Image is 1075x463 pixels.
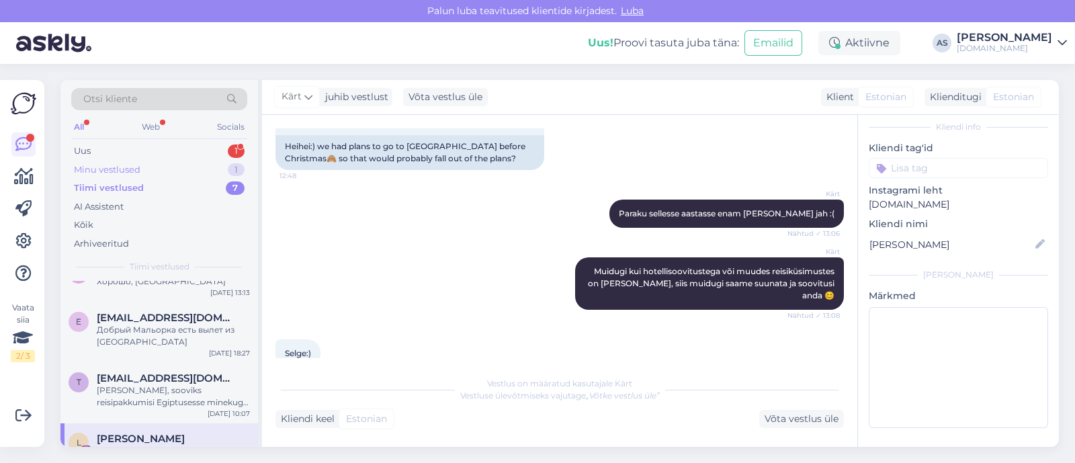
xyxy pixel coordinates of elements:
[588,266,836,300] span: Muidugi kui hotellisoovitustega või muudes reisiküsimustes on [PERSON_NAME], siis muidugi saame s...
[789,189,840,199] span: Kärt
[74,200,124,214] div: AI Assistent
[97,312,236,324] span: eliisja@hotmail.com
[818,31,900,55] div: Aktiivne
[97,445,250,457] div: Selge:)
[97,324,250,348] div: Добрый Мальорка есть вылет из [GEOGRAPHIC_DATA]
[74,163,140,177] div: Minu vestlused
[586,390,660,401] i: „Võtke vestlus üle”
[282,89,302,104] span: Kärt
[275,412,335,426] div: Kliendi keel
[76,317,81,327] span: e
[11,350,35,362] div: 2 / 3
[933,34,951,52] div: AS
[869,217,1048,231] p: Kliendi nimi
[789,247,840,257] span: Kärt
[275,135,544,170] div: Heihei:) we had plans to go to [GEOGRAPHIC_DATA] before Christmas🙈 so that would probably fall ou...
[130,261,189,273] span: Tiimi vestlused
[588,35,739,51] div: Proovi tasuta juba täna:
[74,144,91,158] div: Uus
[97,433,185,445] span: Liisa-Maria Connor
[460,390,660,401] span: Vestluse ülevõtmiseks vajutage
[787,310,840,321] span: Nähtud ✓ 13:08
[588,36,613,49] b: Uus!
[619,208,834,218] span: Paraku sellesse aastasse enam [PERSON_NAME] jah :(
[869,289,1048,303] p: Märkmed
[139,118,163,136] div: Web
[74,181,144,195] div: Tiimi vestlused
[993,90,1034,104] span: Estonian
[97,372,236,384] span: tibulinnu2015@gmail.com
[957,32,1052,43] div: [PERSON_NAME]
[208,409,250,419] div: [DATE] 10:07
[869,269,1048,281] div: [PERSON_NAME]
[210,288,250,298] div: [DATE] 13:13
[228,163,245,177] div: 1
[865,90,906,104] span: Estonian
[228,144,245,158] div: 1
[74,237,129,251] div: Arhiveeritud
[97,276,250,288] div: Хорошо, [GEOGRAPHIC_DATA]
[11,302,35,362] div: Vaata siia
[787,228,840,239] span: Nähtud ✓ 13:06
[869,121,1048,133] div: Kliendi info
[403,88,488,106] div: Võta vestlus üle
[957,43,1052,54] div: [DOMAIN_NAME]
[869,158,1048,178] input: Lisa tag
[759,410,844,428] div: Võta vestlus üle
[346,412,387,426] span: Estonian
[957,32,1067,54] a: [PERSON_NAME][DOMAIN_NAME]
[744,30,802,56] button: Emailid
[209,348,250,358] div: [DATE] 18:27
[487,378,632,388] span: Vestlus on määratud kasutajale Kärt
[285,348,311,358] span: Selge:)
[924,90,982,104] div: Klienditugi
[869,198,1048,212] p: [DOMAIN_NAME]
[77,377,81,387] span: t
[869,237,1033,252] input: Lisa nimi
[869,183,1048,198] p: Instagrami leht
[83,92,137,106] span: Otsi kliente
[77,437,81,448] span: L
[71,118,87,136] div: All
[226,181,245,195] div: 7
[74,218,93,232] div: Kõik
[214,118,247,136] div: Socials
[279,171,330,181] span: 12:48
[97,384,250,409] div: [PERSON_NAME], sooviks reisipakkumisi Egiptusesse minekuga 09.09 5* ja 7 ööd. Tervitades Berit
[11,91,36,116] img: Askly Logo
[617,5,648,17] span: Luba
[320,90,388,104] div: juhib vestlust
[821,90,854,104] div: Klient
[869,141,1048,155] p: Kliendi tag'id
